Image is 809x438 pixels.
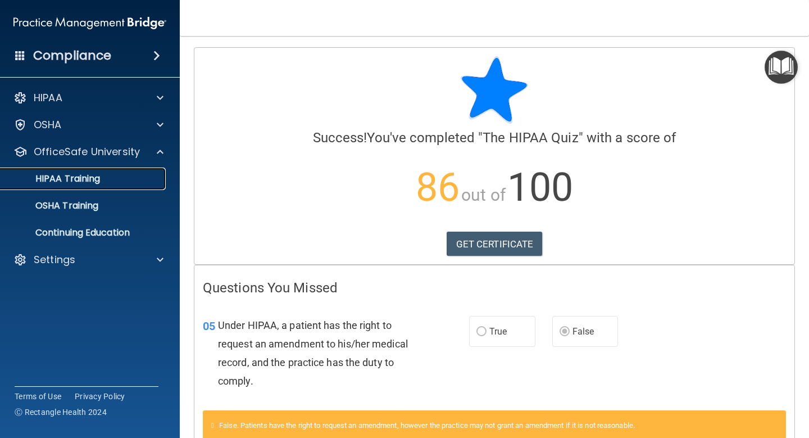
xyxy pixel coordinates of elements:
[447,232,543,256] a: GET CERTIFICATE
[13,145,163,159] a: OfficeSafe University
[33,48,111,64] h4: Compliance
[461,185,506,205] span: out of
[75,391,125,402] a: Privacy Policy
[572,326,594,337] span: False
[507,164,573,210] span: 100
[7,200,98,211] p: OSHA Training
[560,328,570,336] input: False
[219,421,635,430] span: False. Patients have the right to request an amendment, however the practice may not grant an ame...
[218,319,408,387] span: Under HIPAA, a patient has the right to request an amendment to his/her medical record, and the p...
[203,130,786,145] h4: You've completed " " with a score of
[15,391,61,402] a: Terms of Use
[313,130,367,146] span: Success!
[203,319,215,333] span: 05
[34,118,62,132] p: OSHA
[13,118,163,132] a: OSHA
[7,227,161,238] p: Continuing Education
[13,12,166,34] img: PMB logo
[13,91,163,105] a: HIPAA
[476,328,487,336] input: True
[489,326,507,337] span: True
[753,360,796,403] iframe: To enrich screen reader interactions, please activate Accessibility in Grammarly extension settings
[34,91,62,105] p: HIPAA
[15,407,107,418] span: Ⓒ Rectangle Health 2024
[461,56,528,124] img: blue-star-rounded.9d042014.png
[416,164,460,210] span: 86
[13,253,163,267] a: Settings
[7,173,100,184] p: HIPAA Training
[483,130,578,146] span: The HIPAA Quiz
[203,281,786,295] h4: Questions You Missed
[34,145,140,159] p: OfficeSafe University
[34,253,75,267] p: Settings
[765,51,798,84] button: Open Resource Center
